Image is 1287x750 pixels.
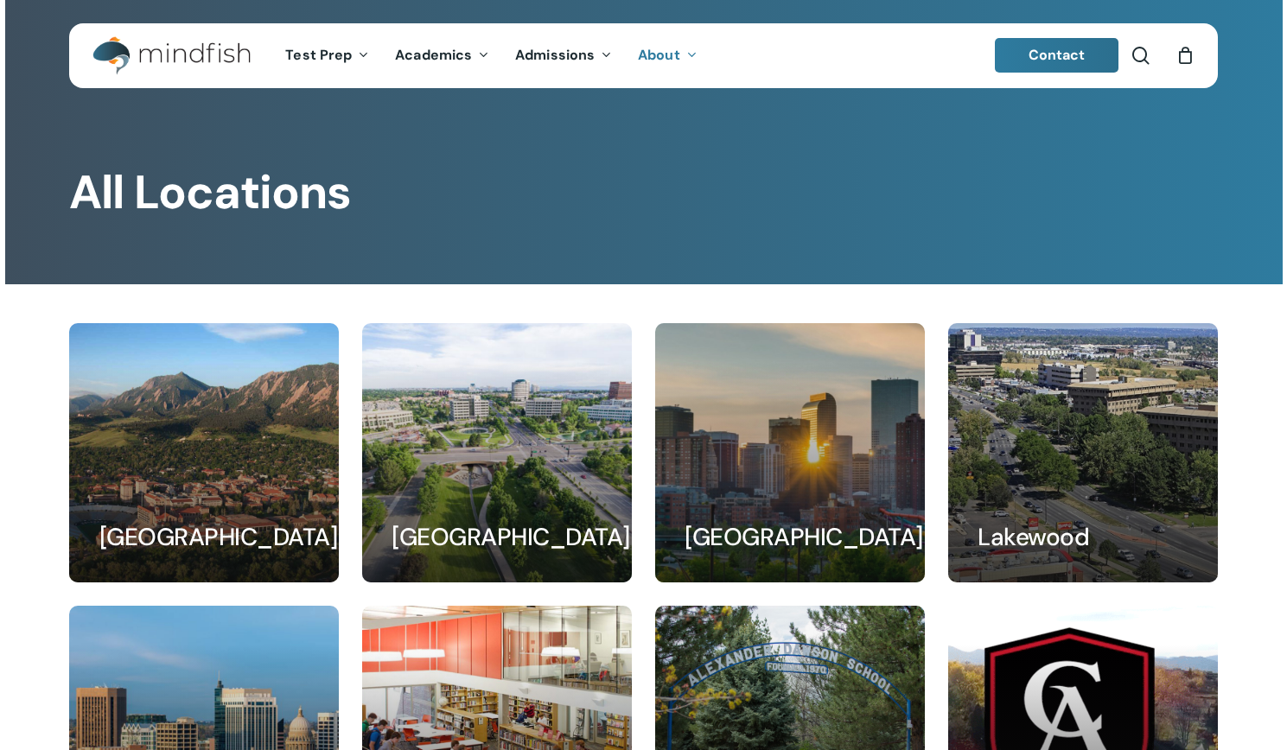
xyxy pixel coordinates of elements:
[382,48,502,63] a: Academics
[515,46,595,64] span: Admissions
[995,38,1119,73] a: Contact
[272,48,382,63] a: Test Prep
[625,48,710,63] a: About
[272,23,710,88] nav: Main Menu
[638,46,680,64] span: About
[69,165,1217,220] h1: All Locations
[502,48,625,63] a: Admissions
[285,46,352,64] span: Test Prep
[395,46,472,64] span: Academics
[69,23,1218,88] header: Main Menu
[1176,46,1195,65] a: Cart
[1029,46,1086,64] span: Contact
